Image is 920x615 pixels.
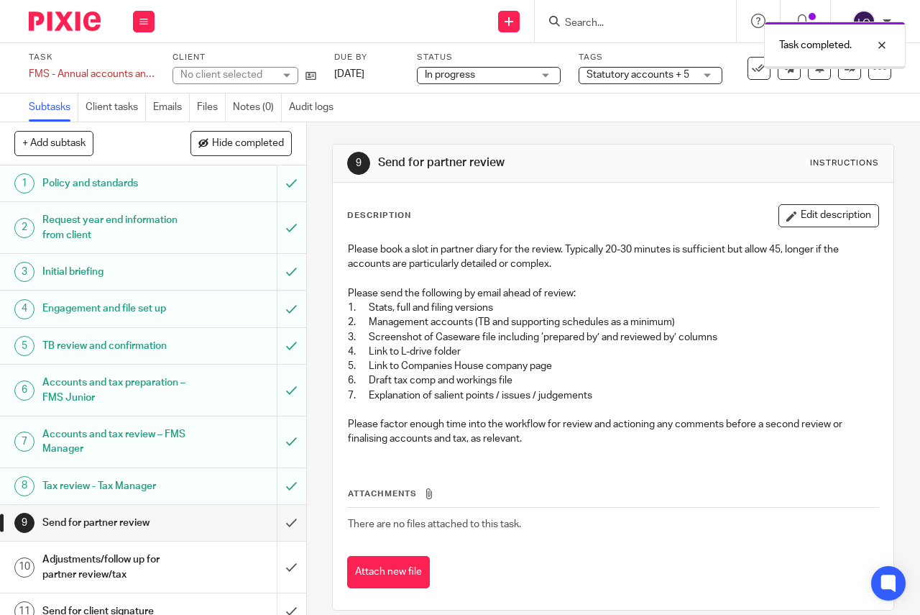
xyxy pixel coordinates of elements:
[348,359,878,373] p: 5. Link to Companies House company page
[190,131,292,155] button: Hide completed
[334,69,364,79] span: [DATE]
[14,131,93,155] button: + Add subtask
[14,557,34,578] div: 10
[348,286,878,301] p: Please send the following by email ahead of review:
[810,158,879,169] div: Instructions
[42,261,189,283] h1: Initial briefing
[852,10,875,33] img: svg%3E
[42,173,189,194] h1: Policy and standards
[14,299,34,319] div: 4
[180,68,274,82] div: No client selected
[29,12,101,31] img: Pixie
[348,388,878,403] p: 7. Explanation of salient points / issues / judgements
[153,94,190,122] a: Emails
[779,38,852,53] p: Task completed.
[14,476,34,496] div: 8
[197,94,226,122] a: Files
[42,424,189,460] h1: Accounts and tax review – FMS Manager
[348,345,878,359] p: 4. Link to L-drive folder
[14,336,34,356] div: 5
[348,417,878,447] p: Please factor enough time into the workflow for review and actioning any comments before a second...
[42,475,189,497] h1: Tax review - Tax Manager
[86,94,146,122] a: Client tasks
[348,301,878,315] p: 1. Stats, full and filing versions
[42,549,189,586] h1: Adjustments/follow up for partner review/tax
[348,315,878,329] p: 2. Management accounts (TB and supporting schedules as a minimum)
[29,67,155,81] div: FMS - Annual accounts and corporation tax - [DATE]
[233,94,282,122] a: Notes (0)
[14,513,34,533] div: 9
[348,242,878,272] p: Please book a slot in partner diary for the review. Typically 20-30 minutes is sufficient but all...
[14,432,34,452] div: 7
[347,152,370,175] div: 9
[14,381,34,401] div: 6
[29,94,78,122] a: Subtasks
[334,52,399,63] label: Due by
[425,70,475,80] span: In progress
[42,512,189,534] h1: Send for partner review
[348,373,878,388] p: 6. Draft tax comp and workings file
[348,330,878,345] p: 3. Screenshot of Caseware file including ‘prepared by’ and reviewed by’ columns
[348,490,417,498] span: Attachments
[14,262,34,282] div: 3
[347,556,430,588] button: Attach new file
[212,138,284,150] span: Hide completed
[29,67,155,81] div: FMS - Annual accounts and corporation tax - December 2024
[42,372,189,409] h1: Accounts and tax preparation – FMS Junior
[29,52,155,63] label: Task
[417,52,561,63] label: Status
[289,94,341,122] a: Audit logs
[347,210,411,222] p: Description
[172,52,316,63] label: Client
[348,519,521,529] span: There are no files attached to this task.
[778,204,879,227] button: Edit description
[378,155,644,170] h1: Send for partner review
[14,218,34,238] div: 2
[42,298,189,319] h1: Engagement and file set up
[42,209,189,246] h1: Request year end information from client
[14,173,34,193] div: 1
[42,335,189,357] h1: TB review and confirmation
[586,70,689,80] span: Statutory accounts + 5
